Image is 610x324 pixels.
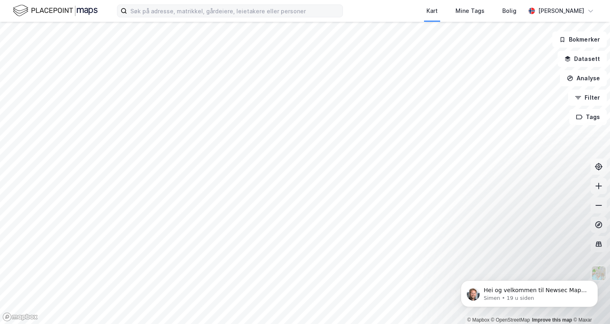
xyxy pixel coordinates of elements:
a: Mapbox homepage [2,312,38,322]
button: Analyse [560,70,607,86]
button: Datasett [558,51,607,67]
div: [PERSON_NAME] [538,6,584,16]
button: Filter [568,90,607,106]
div: Mine Tags [455,6,485,16]
div: Kart [426,6,438,16]
input: Søk på adresse, matrikkel, gårdeiere, leietakere eller personer [127,5,343,17]
button: Tags [569,109,607,125]
iframe: Intercom notifications melding [449,263,610,320]
img: logo.f888ab2527a4732fd821a326f86c7f29.svg [13,4,98,18]
button: Bokmerker [552,31,607,48]
a: Mapbox [467,317,489,323]
a: OpenStreetMap [491,317,530,323]
div: Bolig [502,6,516,16]
a: Improve this map [532,317,572,323]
